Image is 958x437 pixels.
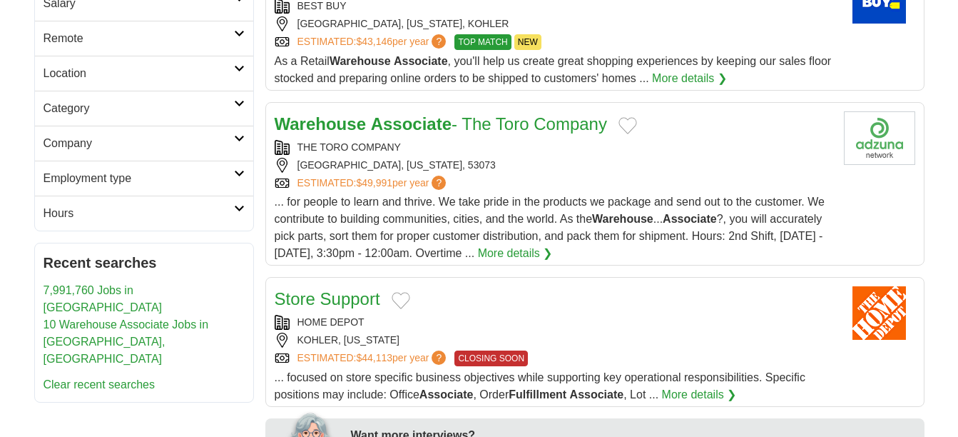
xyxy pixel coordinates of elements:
a: HOME DEPOT [297,316,365,328]
strong: Warehouse [275,114,366,134]
strong: Associate [394,55,448,67]
a: Hours [35,196,253,231]
div: KOHLER, [US_STATE] [275,333,832,348]
h2: Category [44,100,234,117]
button: Add to favorite jobs [618,117,637,134]
strong: Associate [570,388,624,401]
h2: Location [44,65,234,82]
span: TOP MATCH [454,34,511,50]
a: Remote [35,21,253,56]
a: ESTIMATED:$44,113per year? [297,351,449,366]
strong: Associate [663,213,717,225]
a: More details ❯ [662,386,737,403]
a: Company [35,126,253,161]
div: [GEOGRAPHIC_DATA], [US_STATE], KOHLER [275,16,832,31]
a: Employment type [35,161,253,196]
span: CLOSING SOON [454,351,528,366]
span: $44,113 [356,352,392,363]
span: ... focused on store specific business objectives while supporting key operational responsibiliti... [275,371,805,401]
a: 7,991,760 Jobs in [GEOGRAPHIC_DATA] [44,284,163,313]
h2: Recent searches [44,252,245,273]
span: ? [432,34,446,49]
span: ... for people to learn and thrive. We take pride in the products we package and send out to the ... [275,196,825,259]
span: ? [432,351,446,365]
a: Category [35,91,253,126]
div: THE TORO COMPANY [275,140,832,155]
strong: Associate [419,388,474,401]
a: Clear recent searches [44,378,156,391]
span: $49,991 [356,177,392,189]
button: Add to favorite jobs [392,292,410,309]
a: ESTIMATED:$43,146per year? [297,34,449,50]
span: NEW [514,34,541,50]
h2: Remote [44,30,234,47]
strong: Warehouse [592,213,653,225]
a: Warehouse Associate- The Toro Company [275,114,607,134]
strong: Warehouse [330,55,391,67]
a: 10 Warehouse Associate Jobs in [GEOGRAPHIC_DATA], [GEOGRAPHIC_DATA] [44,318,209,365]
img: Company logo [844,111,915,165]
a: ESTIMATED:$49,991per year? [297,176,449,191]
img: Home Depot logo [844,286,915,340]
a: Store Support [275,289,380,308]
span: $43,146 [356,36,392,47]
strong: Associate [371,114,452,134]
a: Location [35,56,253,91]
span: ? [432,176,446,190]
strong: Fulfillment [509,388,566,401]
a: More details ❯ [652,70,727,87]
a: More details ❯ [478,245,553,262]
span: As a Retail , you'll help us create great shopping experiences by keeping our sales floor stocked... [275,55,832,84]
h2: Employment type [44,170,234,187]
div: [GEOGRAPHIC_DATA], [US_STATE], 53073 [275,158,832,173]
h2: Hours [44,205,234,222]
h2: Company [44,135,234,152]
